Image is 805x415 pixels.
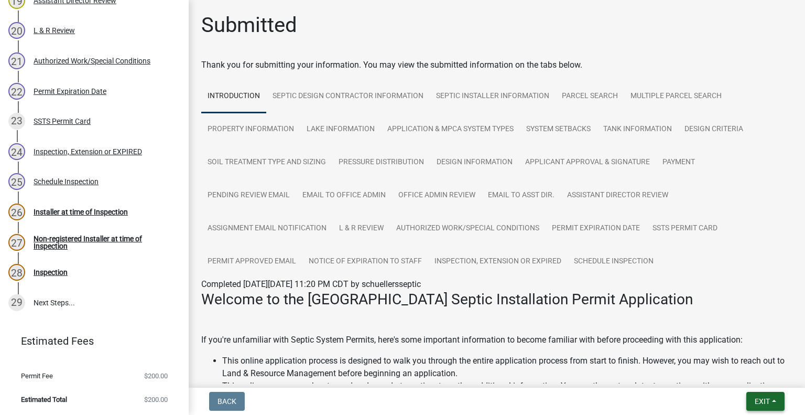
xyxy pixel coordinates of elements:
a: Application & MPCA System Types [381,113,520,146]
a: Estimated Fees [8,331,172,352]
span: Back [217,397,236,406]
div: 25 [8,173,25,190]
span: Permit Fee [21,373,53,379]
div: 24 [8,143,25,160]
span: Estimated Total [21,396,67,403]
div: 23 [8,113,25,130]
p: If you're unfamiliar with Septic System Permits, here's some important information to become fami... [201,334,792,346]
div: Permit Expiration Date [34,88,106,95]
a: Notice of Expiration to Staff [302,245,428,279]
a: Assistant Director Review [561,179,675,212]
div: Thank you for submitting your information. You may view the submitted information on the tabs below. [201,59,792,71]
div: 20 [8,22,25,39]
div: L & R Review [34,27,75,34]
a: Assignment Email Notification [201,212,333,246]
li: This online process can be stopped and saved at any time to gather additional information. You ca... [222,380,792,405]
a: Authorized Work/Special Conditions [390,212,546,246]
a: Payment [656,146,701,179]
a: Schedule Inspection [568,245,660,279]
a: Permit Approved Email [201,245,302,279]
li: This online application process is designed to walk you through the entire application process fr... [222,355,792,380]
a: Permit Expiration Date [546,212,646,246]
h1: Submitted [201,13,297,38]
a: Design Information [430,146,519,179]
div: Non-registered Installer at time of Inspection [34,235,172,250]
a: Property Information [201,113,300,146]
button: Back [209,392,245,411]
span: $200.00 [144,396,168,403]
a: Email to Office Admin [296,179,392,212]
div: 26 [8,204,25,220]
a: Septic Installer Information [430,80,556,113]
a: L & R Review [333,212,390,246]
a: SSTS Permit Card [646,212,724,246]
h3: Welcome to the [GEOGRAPHIC_DATA] Septic Installation Permit Application [201,291,792,308]
a: Email to Asst Dir. [482,179,561,212]
a: Office Admin Review [392,179,482,212]
a: Tank Information [597,113,678,146]
button: Exit [746,392,785,411]
div: Inspection [34,269,68,276]
div: 29 [8,294,25,311]
div: SSTS Permit Card [34,118,91,125]
div: Authorized Work/Special Conditions [34,57,150,65]
span: $200.00 [144,373,168,379]
div: 27 [8,234,25,251]
a: Multiple Parcel Search [624,80,728,113]
a: System Setbacks [520,113,597,146]
a: Lake Information [300,113,381,146]
a: Inspection, Extension or EXPIRED [428,245,568,279]
a: Soil Treatment Type and Sizing [201,146,332,179]
a: Septic Design Contractor Information [266,80,430,113]
div: Inspection, Extension or EXPIRED [34,148,142,155]
span: Exit [755,397,770,406]
a: Pressure Distribution [332,146,430,179]
a: Introduction [201,80,266,113]
div: 28 [8,264,25,281]
div: 21 [8,52,25,69]
a: Applicant Approval & Signature [519,146,656,179]
a: Parcel search [556,80,624,113]
a: Pending review Email [201,179,296,212]
div: 22 [8,83,25,100]
span: Completed [DATE][DATE] 11:20 PM CDT by schuellersseptic [201,279,421,289]
div: Installer at time of Inspection [34,208,128,216]
a: Design Criteria [678,113,749,146]
div: Schedule Inspection [34,178,99,185]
